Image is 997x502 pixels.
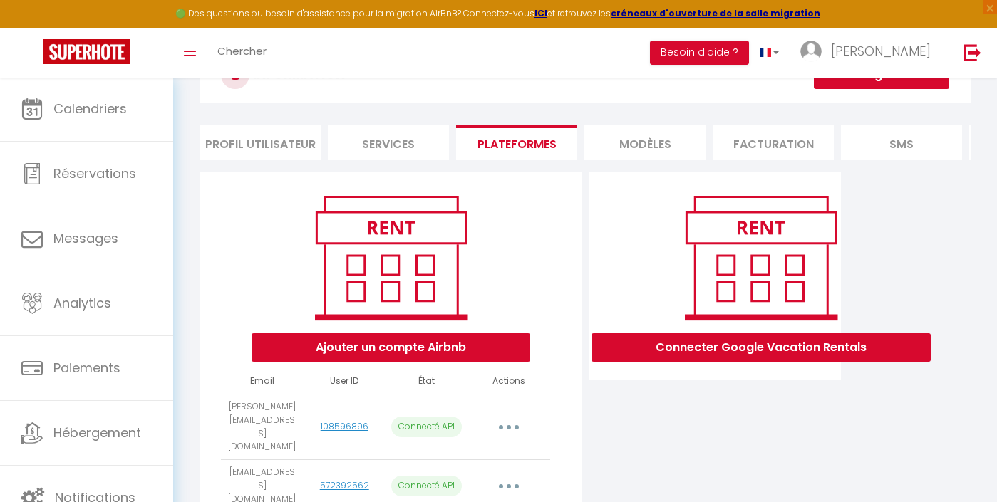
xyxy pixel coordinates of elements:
[584,125,706,160] li: MODÈLES
[964,43,981,61] img: logout
[221,394,303,459] td: [PERSON_NAME][EMAIL_ADDRESS][DOMAIN_NAME]
[386,369,467,394] th: État
[200,125,321,160] li: Profil Utilisateur
[53,229,118,247] span: Messages
[300,189,482,326] img: rent.png
[831,42,931,60] span: [PERSON_NAME]
[790,28,949,78] a: ... [PERSON_NAME]
[713,125,834,160] li: Facturation
[43,39,130,64] img: Super Booking
[467,369,549,394] th: Actions
[217,43,267,58] span: Chercher
[320,479,369,491] a: 572392562
[252,333,530,362] button: Ajouter un compte Airbnb
[304,369,386,394] th: User ID
[53,164,136,182] span: Réservations
[391,476,462,496] p: Connecté API
[53,100,127,117] span: Calendriers
[321,420,368,432] a: 108596896
[800,41,822,62] img: ...
[328,125,449,160] li: Services
[456,125,577,160] li: Plateformes
[534,7,547,19] a: ICI
[611,7,820,19] a: créneaux d'ouverture de la salle migration
[391,417,462,437] p: Connecté API
[53,359,120,377] span: Paiements
[53,424,141,441] span: Hébergement
[207,28,277,78] a: Chercher
[53,294,111,312] span: Analytics
[670,189,852,326] img: rent.png
[221,369,303,394] th: Email
[650,41,749,65] button: Besoin d'aide ?
[11,6,54,48] button: Ouvrir le widget de chat LiveChat
[592,333,931,362] button: Connecter Google Vacation Rentals
[841,125,962,160] li: SMS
